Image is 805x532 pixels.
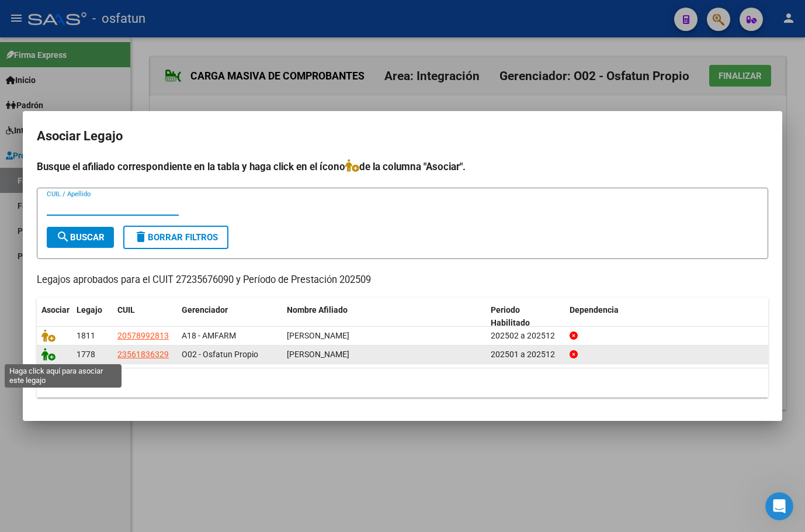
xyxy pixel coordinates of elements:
[37,368,768,398] div: 2 registros
[77,331,95,340] span: 1811
[23,123,210,143] p: Necesitás ayuda?
[182,305,228,315] span: Gerenciador
[117,350,169,359] span: 23561836329
[47,227,114,248] button: Buscar
[77,350,95,359] span: 1778
[113,298,177,336] datatable-header-cell: CUIL
[177,298,282,336] datatable-header-cell: Gerenciador
[134,232,218,243] span: Borrar Filtros
[56,232,105,243] span: Buscar
[56,230,70,244] mat-icon: search
[156,394,194,402] span: Mensajes
[287,331,349,340] span: BAEZ BRUNO AGUSTIN
[123,226,228,249] button: Borrar Filtros
[37,273,768,288] p: Legajos aprobados para el CUIT 27235676090 y Período de Prestación 202509
[182,331,236,340] span: A18 - AMFARM
[72,298,113,336] datatable-header-cell: Legajo
[486,298,565,336] datatable-header-cell: Periodo Habilitado
[117,365,234,412] button: Mensajes
[37,159,768,174] h4: Busque el afiliado correspondiente en la tabla y haga click en el ícono de la columna "Asociar".
[12,157,222,189] div: Envíanos un mensaje
[41,305,70,315] span: Asociar
[117,305,135,315] span: CUIL
[37,125,768,147] h2: Asociar Legajo
[134,230,148,244] mat-icon: delete
[23,83,210,123] p: Hola! [PERSON_NAME]
[24,167,195,179] div: Envíanos un mensaje
[77,305,102,315] span: Legajo
[565,298,769,336] datatable-header-cell: Dependencia
[201,19,222,40] div: Cerrar
[570,305,619,315] span: Dependencia
[765,492,793,520] iframe: Intercom live chat
[287,305,348,315] span: Nombre Afiliado
[37,298,72,336] datatable-header-cell: Asociar
[491,305,530,328] span: Periodo Habilitado
[287,350,349,359] span: VALLI FAUSTO AUKAN
[491,329,560,343] div: 202502 a 202512
[491,348,560,361] div: 202501 a 202512
[46,394,71,402] span: Inicio
[117,331,169,340] span: 20578992813
[182,350,258,359] span: O02 - Osfatun Propio
[282,298,486,336] datatable-header-cell: Nombre Afiliado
